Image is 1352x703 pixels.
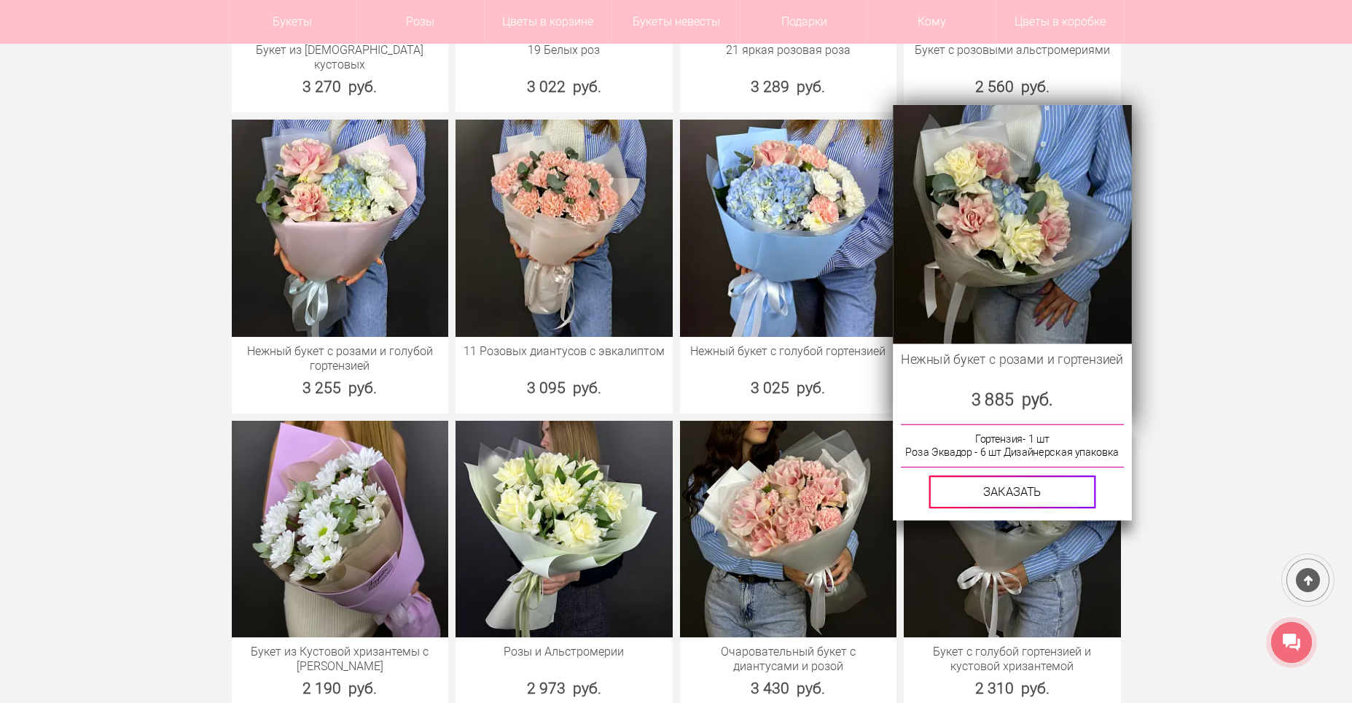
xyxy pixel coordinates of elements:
[680,421,897,638] img: Очаровательный букет с диантусами и розой
[680,677,897,699] div: 3 430 руб.
[904,677,1121,699] div: 2 310 руб.
[893,105,1131,343] img: Нежный букет с розами и гортензией
[680,120,897,337] img: Нежный букет с голубой гортензией
[456,421,673,638] img: Розы и Альстромерии
[680,377,897,399] div: 3 025 руб.
[904,421,1121,638] img: Букет с голубой гортензией и кустовой хризантемой
[456,120,673,337] img: 11 Розовых диантусов с эвкалиптом
[680,76,897,98] div: 3 289 руб.
[687,344,890,359] a: Нежный букет с голубой гортензией
[904,76,1121,98] div: 2 560 руб.
[232,677,449,699] div: 2 190 руб.
[901,351,1123,368] a: Нежный букет с розами и гортензией
[463,43,665,58] a: 19 Белых роз
[239,645,442,674] a: Букет из Кустовой хризантемы с [PERSON_NAME]
[232,377,449,399] div: 3 255 руб.
[463,344,665,359] a: 11 Розовых диантусов с эвкалиптом
[239,43,442,72] a: Букет из [DEMOGRAPHIC_DATA] кустовых
[239,344,442,373] a: Нежный букет с розами и голубой гортензией
[687,43,890,58] a: 21 яркая розовая роза
[463,645,665,659] a: Розы и Альстромерии
[232,120,449,337] img: Нежный букет с розами и голубой гортензией
[893,388,1131,412] div: 3 885 руб.
[911,43,1114,58] a: Букет с розовыми альстромериями
[687,645,890,674] a: Очаровательный букет с диантусами и розой
[232,421,449,638] img: Букет из Кустовой хризантемы с Зеленью
[911,645,1114,674] a: Букет с голубой гортензией и кустовой хризантемой
[901,424,1124,467] div: Гортензия- 1 шт Роза Эквадор - 6 шт Дизайнерская упаковка
[456,677,673,699] div: 2 973 руб.
[456,377,673,399] div: 3 095 руб.
[232,76,449,98] div: 3 270 руб.
[456,76,673,98] div: 3 022 руб.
